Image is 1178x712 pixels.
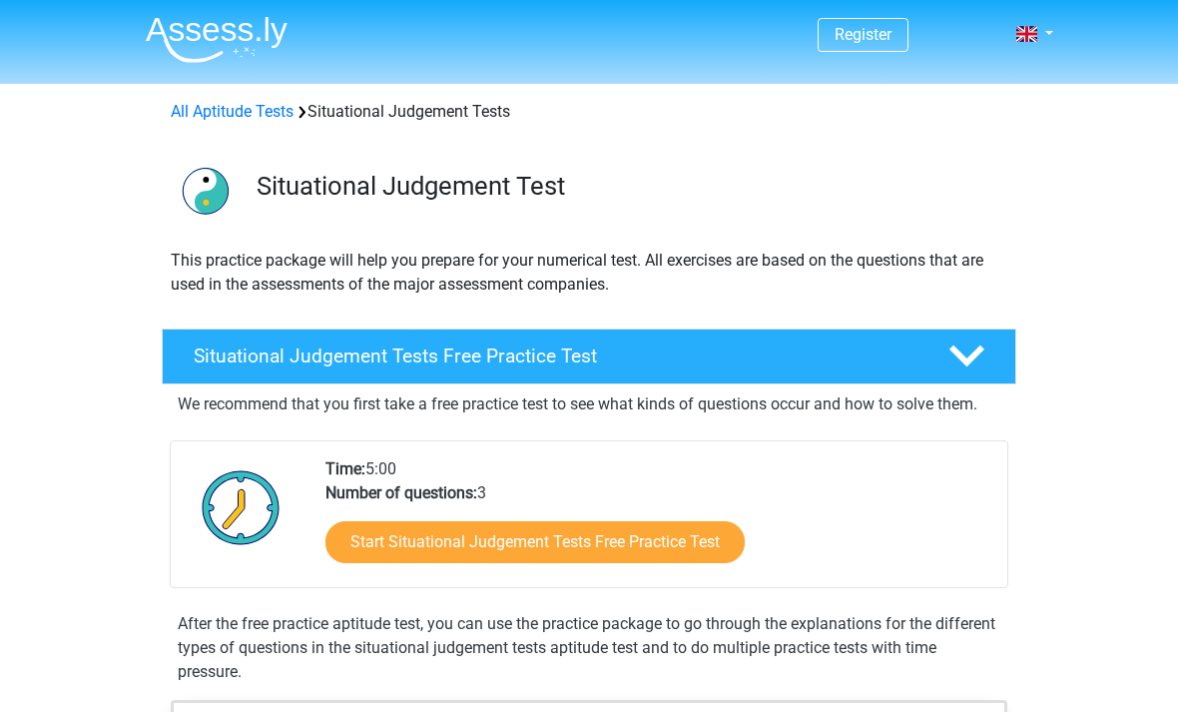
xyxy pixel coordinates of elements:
[191,457,292,557] img: Clock
[257,171,1000,202] h3: Situational Judgement Test
[171,249,1007,297] p: This practice package will help you prepare for your numerical test. All exercises are based on t...
[154,329,1024,384] a: Situational Judgement Tests Free Practice Test
[178,392,1000,416] p: We recommend that you first take a free practice test to see what kinds of questions occur and ho...
[170,612,1008,684] div: After the free practice aptitude test, you can use the practice package to go through the explana...
[146,16,288,63] img: Assessly
[325,459,365,478] b: Time:
[325,483,477,502] b: Number of questions:
[835,25,891,44] a: Register
[163,100,1015,124] div: Situational Judgement Tests
[171,102,294,121] a: All Aptitude Tests
[163,148,248,233] img: situational judgement tests
[194,345,916,367] h4: Situational Judgement Tests Free Practice Test
[325,521,745,563] a: Start Situational Judgement Tests Free Practice Test
[310,457,1006,587] div: 5:00 3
